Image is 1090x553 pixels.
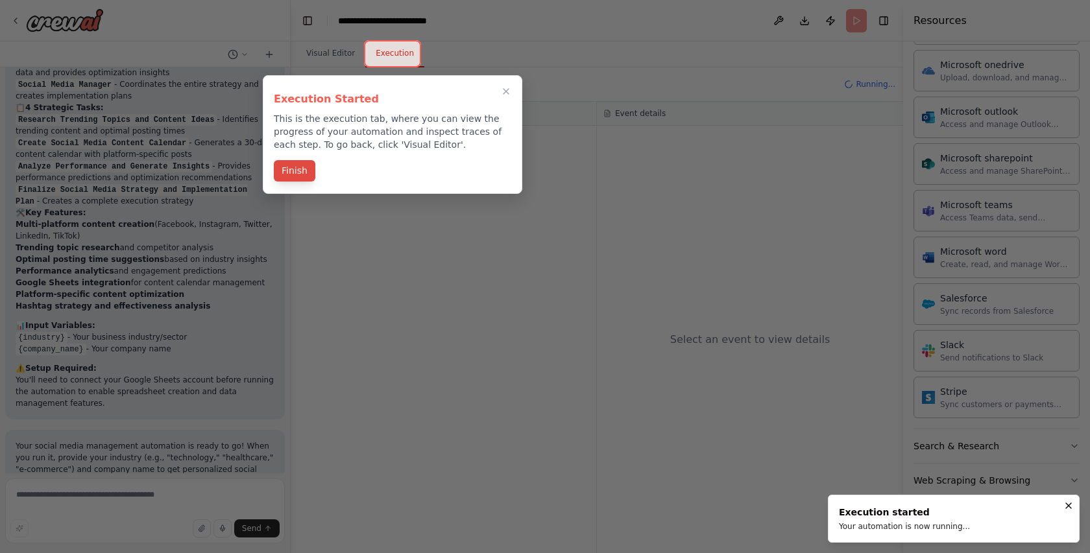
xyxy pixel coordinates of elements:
[274,91,511,107] h3: Execution Started
[839,506,970,519] div: Execution started
[298,12,317,30] button: Hide left sidebar
[498,84,514,99] button: Close walkthrough
[274,112,511,151] p: This is the execution tab, where you can view the progress of your automation and inspect traces ...
[839,521,970,532] div: Your automation is now running...
[274,160,315,182] button: Finish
